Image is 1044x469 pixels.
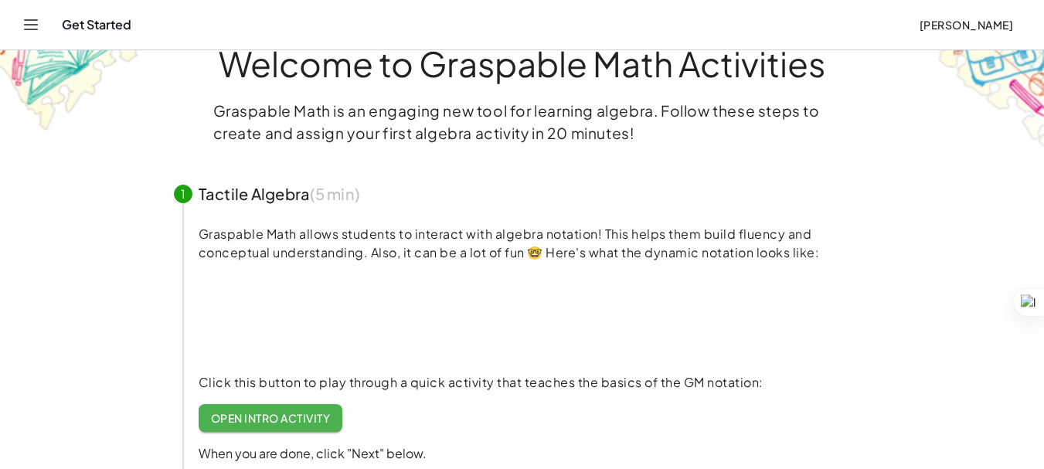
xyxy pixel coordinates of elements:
div: 1 [174,185,192,203]
span: Open Intro Activity [211,411,331,425]
p: Click this button to play through a quick activity that teaches the basics of the GM notation: [199,373,871,392]
p: When you are done, click "Next" below. [199,444,871,463]
video: What is this? This is dynamic math notation. Dynamic math notation plays a central role in how Gr... [199,259,430,375]
span: [PERSON_NAME] [919,18,1013,32]
p: Graspable Math allows students to interact with algebra notation! This helps them build fluency a... [199,225,871,262]
p: Graspable Math is an engaging new tool for learning algebra. Follow these steps to create and ass... [213,100,831,144]
button: [PERSON_NAME] [906,11,1025,39]
button: Toggle navigation [19,12,43,37]
a: Open Intro Activity [199,404,343,432]
button: 1Tactile Algebra(5 min) [155,169,889,219]
h1: Welcome to Graspable Math Activities [145,46,899,81]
